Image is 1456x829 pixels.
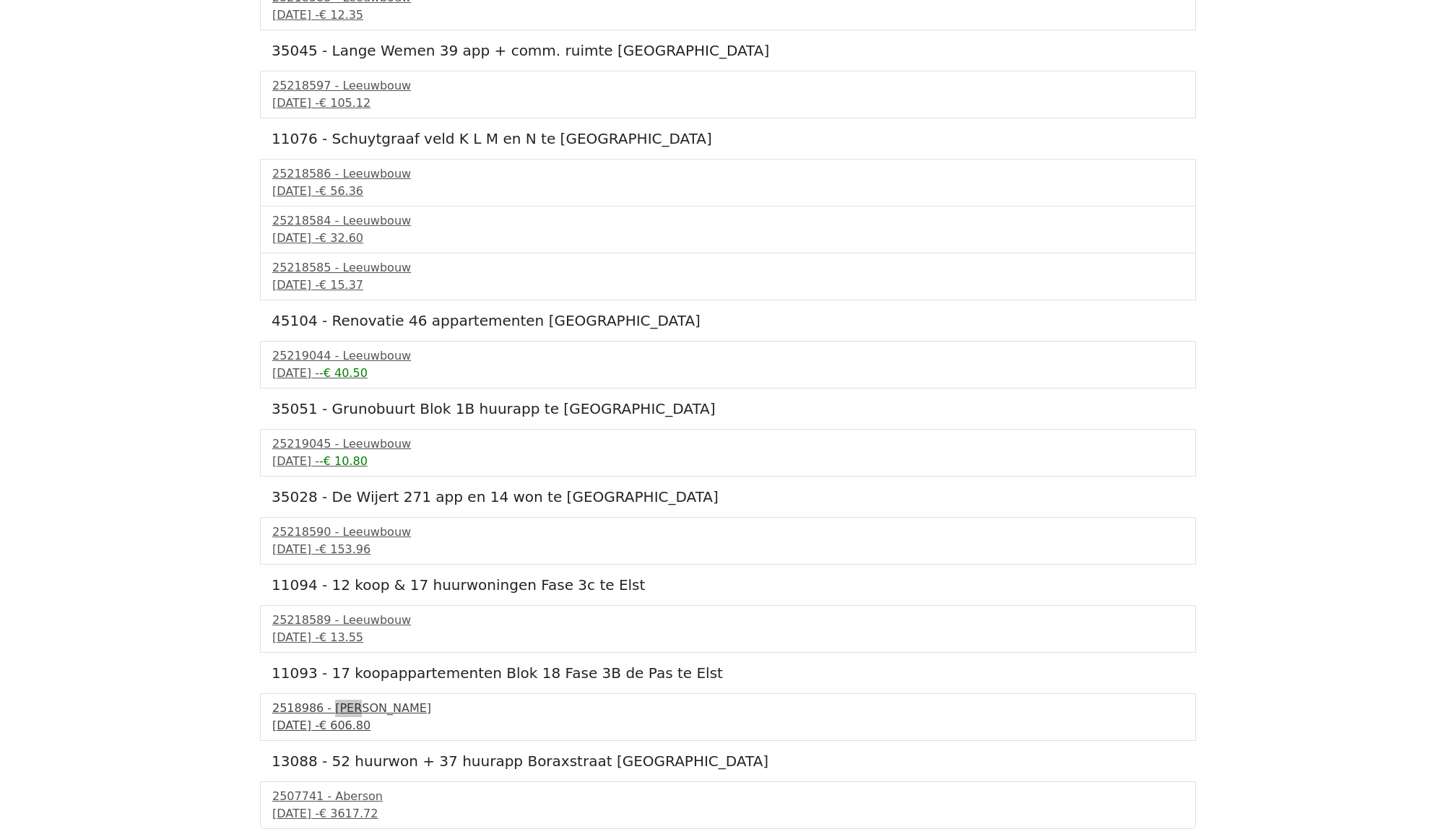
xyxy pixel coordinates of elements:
[272,488,1184,505] h5: 35028 - De Wijert 271 app en 14 won te [GEOGRAPHIC_DATA]
[319,231,363,245] span: € 32.60
[319,630,363,644] span: € 13.55
[272,700,1184,734] a: 2518986 - [PERSON_NAME][DATE] -€ 606.80
[272,130,1184,147] h5: 11076 - Schuytgraaf veld K L M en N te [GEOGRAPHIC_DATA]
[272,435,1184,453] div: 25219045 - Leeuwbouw
[272,347,1184,382] a: 25219044 - Leeuwbouw[DATE] --€ 40.50
[272,183,1184,200] div: [DATE] -
[272,400,1184,417] h5: 35051 - Grunobuurt Blok 1B huurapp te [GEOGRAPHIC_DATA]
[319,807,378,820] span: € 3617.72
[319,719,370,732] span: € 606.80
[272,259,1184,294] a: 25218585 - Leeuwbouw[DATE] -€ 15.37
[272,347,1184,365] div: 25219044 - Leeuwbouw
[319,366,368,380] span: -€ 40.50
[319,96,370,110] span: € 105.12
[272,576,1184,594] h5: 11094 - 12 koop & 17 huurwoningen Fase 3c te Elst
[272,277,1184,294] div: [DATE] -
[272,453,1184,470] div: [DATE] -
[272,212,1184,230] div: 25218584 - Leeuwbouw
[319,184,363,198] span: € 56.36
[272,752,1184,770] h5: 13088 - 52 huurwon + 37 huurapp Boraxstraat [GEOGRAPHIC_DATA]
[272,259,1184,277] div: 25218585 - Leeuwbouw
[272,612,1184,646] a: 25218589 - Leeuwbouw[DATE] -€ 13.55
[272,664,1184,682] h5: 11093 - 17 koopappartementen Blok 18 Fase 3B de Pas te Elst
[272,524,1184,541] div: 25218590 - Leeuwbouw
[272,230,1184,247] div: [DATE] -
[319,542,370,556] span: € 153.96
[319,454,368,468] span: -€ 10.80
[272,612,1184,629] div: 25218589 - Leeuwbouw
[319,278,363,292] span: € 15.37
[272,312,1184,329] h5: 45104 - Renovatie 46 appartementen [GEOGRAPHIC_DATA]
[272,365,1184,382] div: [DATE] -
[319,8,363,22] span: € 12.35
[272,42,1184,59] h5: 35045 - Lange Wemen 39 app + comm. ruimte [GEOGRAPHIC_DATA]
[272,717,1184,734] div: [DATE] -
[272,541,1184,558] div: [DATE] -
[272,788,1184,823] a: 2507741 - Aberson[DATE] -€ 3617.72
[272,77,1184,95] div: 25218597 - Leeuwbouw
[272,629,1184,646] div: [DATE] -
[272,165,1184,200] a: 25218586 - Leeuwbouw[DATE] -€ 56.36
[272,95,1184,112] div: [DATE] -
[272,77,1184,112] a: 25218597 - Leeuwbouw[DATE] -€ 105.12
[272,212,1184,247] a: 25218584 - Leeuwbouw[DATE] -€ 32.60
[272,788,1184,805] div: 2507741 - Aberson
[272,6,1184,24] div: [DATE] -
[272,700,1184,717] div: 2518986 - [PERSON_NAME]
[272,165,1184,183] div: 25218586 - Leeuwbouw
[272,435,1184,470] a: 25219045 - Leeuwbouw[DATE] --€ 10.80
[272,805,1184,823] div: [DATE] -
[272,524,1184,558] a: 25218590 - Leeuwbouw[DATE] -€ 153.96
